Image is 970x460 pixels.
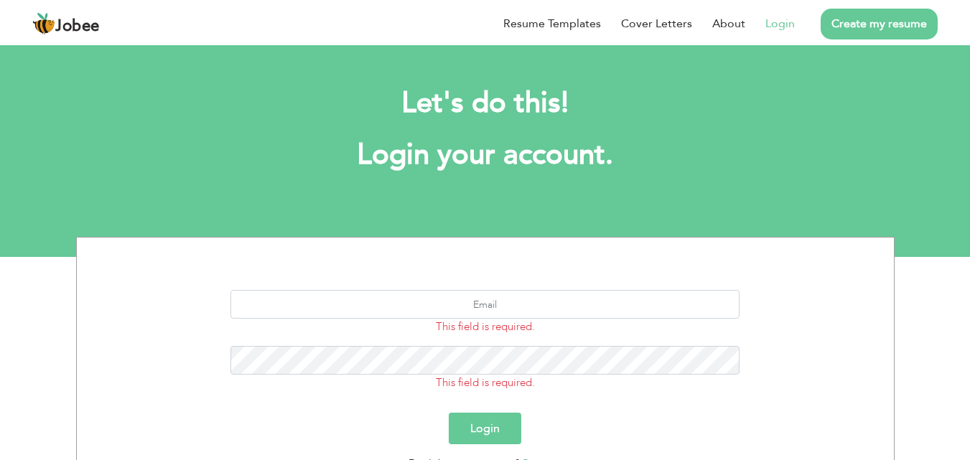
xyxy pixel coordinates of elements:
a: Resume Templates [503,15,601,32]
button: Login [449,413,521,444]
img: jobee.io [32,12,55,35]
input: Email [230,290,740,319]
span: This field is required. [436,319,535,334]
span: This field is required. [436,375,535,390]
span: Jobee [55,19,100,34]
h1: Login your account. [98,136,873,174]
a: Jobee [32,12,100,35]
h2: Let's do this! [98,85,873,122]
a: Cover Letters [621,15,692,32]
a: Login [765,15,795,32]
a: Create my resume [821,9,938,39]
a: About [712,15,745,32]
